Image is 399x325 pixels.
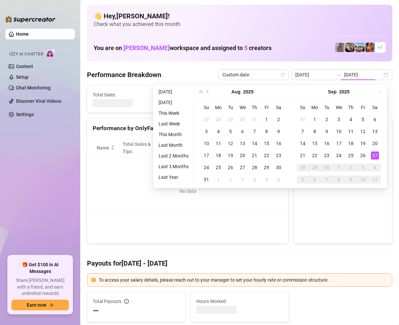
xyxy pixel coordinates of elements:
th: Total Sales & Tips [119,138,161,158]
span: swap-right [336,72,341,77]
h4: Performance Breakdown [87,70,161,79]
span: Total Sales [93,91,154,98]
div: Performance by OnlyFans Creator [93,124,283,133]
h4: Payouts for [DATE] - [DATE] [87,259,392,268]
span: calendar [281,73,285,77]
span: + 1 [378,44,383,51]
span: Check what you achieved this month [94,21,386,28]
h4: 👋 Hey, [PERSON_NAME] ! [94,11,386,21]
div: No data [99,188,276,195]
span: 🎁 Get $100 in AI Messages [11,262,69,275]
a: Content [16,64,33,69]
span: Total Sales & Tips [123,140,152,155]
a: Settings [16,112,34,117]
span: 5 [244,44,247,51]
span: Active Chats [170,91,231,98]
span: Earn now [27,302,46,308]
img: Joey [335,43,344,52]
span: Share [PERSON_NAME] with a friend, and earn unlimited rewards [11,277,69,297]
th: Name [93,138,119,158]
th: Chat Conversion [239,138,283,158]
a: Discover Viral Videos [16,98,61,104]
input: Start date [295,71,333,78]
img: JG [365,43,375,52]
span: exclamation-circle [91,278,96,282]
span: Total Payouts [93,298,121,305]
span: Custom date [222,70,285,80]
span: arrow-right [49,303,54,307]
span: — [93,306,99,316]
th: Sales / Hour [204,138,238,158]
img: logo-BBDzfeDw.svg [5,16,56,23]
span: [PERSON_NAME] [123,44,170,51]
a: Home [16,31,29,37]
input: End date [344,71,382,78]
span: Izzy AI Chatter [9,51,43,57]
span: Sales / Hour [208,140,229,155]
img: George [345,43,355,52]
a: Chat Monitoring [16,85,51,90]
a: Setup [16,74,28,80]
img: AI Chatter [46,48,56,58]
button: Earn nowarrow-right [11,300,69,310]
span: Hours Worked [196,298,283,305]
div: To access your salary details, please reach out to your manager to set your hourly rate or commis... [99,276,388,284]
span: Messages Sent [248,91,309,98]
div: Sales by OnlyFans Creator [300,124,387,133]
span: Chat Conversion [243,140,274,155]
div: Est. Hours Worked [165,140,195,155]
span: to [336,72,341,77]
span: info-circle [124,299,129,304]
span: Name [97,144,109,151]
h1: You are on workspace and assigned to creators [94,44,272,52]
img: Zach [355,43,365,52]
